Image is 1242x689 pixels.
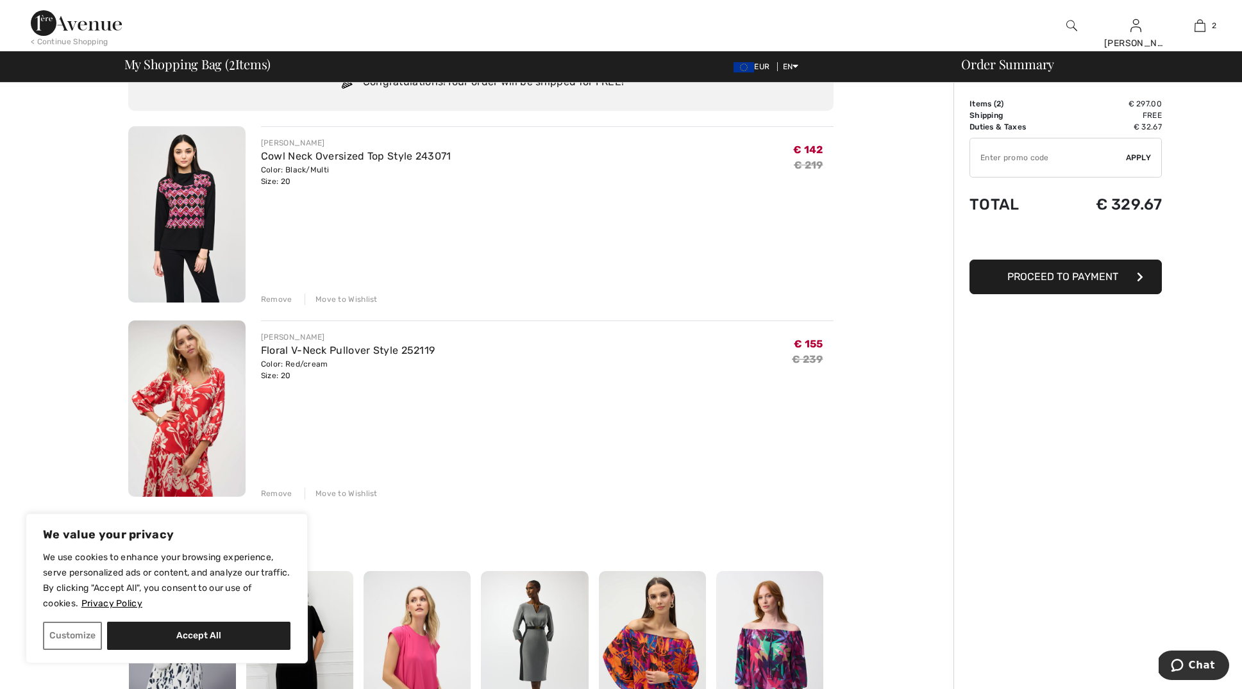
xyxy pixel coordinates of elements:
[107,622,290,650] button: Accept All
[1058,183,1162,226] td: € 329.67
[969,226,1162,255] iframe: PayPal
[128,126,246,303] img: Cowl Neck Oversized Top Style 243071
[734,62,775,71] span: EUR
[792,353,823,365] s: € 239
[793,144,823,156] span: € 142
[1007,270,1118,283] span: Proceed to Payment
[1058,98,1162,110] td: € 297.00
[969,183,1058,226] td: Total
[970,138,1126,177] input: Promo code
[305,488,378,499] div: Move to Wishlist
[1104,37,1167,50] div: [PERSON_NAME]
[1195,18,1205,33] img: My Bag
[81,597,143,610] a: Privacy Policy
[261,150,451,162] a: Cowl Neck Oversized Top Style 243071
[124,58,271,71] span: My Shopping Bag ( Items)
[1212,20,1216,31] span: 2
[305,294,378,305] div: Move to Wishlist
[128,320,246,497] img: Floral V-Neck Pullover Style 252119
[261,294,292,305] div: Remove
[1130,18,1141,33] img: My Info
[261,164,451,187] div: Color: Black/Multi Size: 20
[43,550,290,611] p: We use cookies to enhance your browsing experience, serve personalized ads or content, and analyz...
[969,121,1058,133] td: Duties & Taxes
[128,545,834,561] h2: Shoppers also bought
[794,338,823,350] span: € 155
[43,527,290,542] p: We value your privacy
[26,513,308,663] div: We value your privacy
[734,62,754,72] img: Euro
[996,99,1001,108] span: 2
[1058,121,1162,133] td: € 32.67
[31,36,108,47] div: < Continue Shopping
[1168,18,1231,33] a: 2
[1130,19,1141,31] a: Sign In
[783,62,799,71] span: EN
[261,137,451,149] div: [PERSON_NAME]
[261,358,435,381] div: Color: Red/cream Size: 20
[1066,18,1077,33] img: search the website
[794,159,823,171] s: € 219
[261,488,292,499] div: Remove
[144,70,818,95] div: Congratulations! Your order will be shipped for FREE!
[261,344,435,356] a: Floral V-Neck Pullover Style 252119
[969,260,1162,294] button: Proceed to Payment
[337,70,363,95] img: Congratulation2.svg
[946,58,1234,71] div: Order Summary
[969,110,1058,121] td: Shipping
[43,622,102,650] button: Customize
[31,10,122,36] img: 1ère Avenue
[1058,110,1162,121] td: Free
[1126,152,1152,163] span: Apply
[969,98,1058,110] td: Items ( )
[229,54,235,71] span: 2
[261,331,435,343] div: [PERSON_NAME]
[1159,651,1229,683] iframe: Opens a widget where you can chat to one of our agents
